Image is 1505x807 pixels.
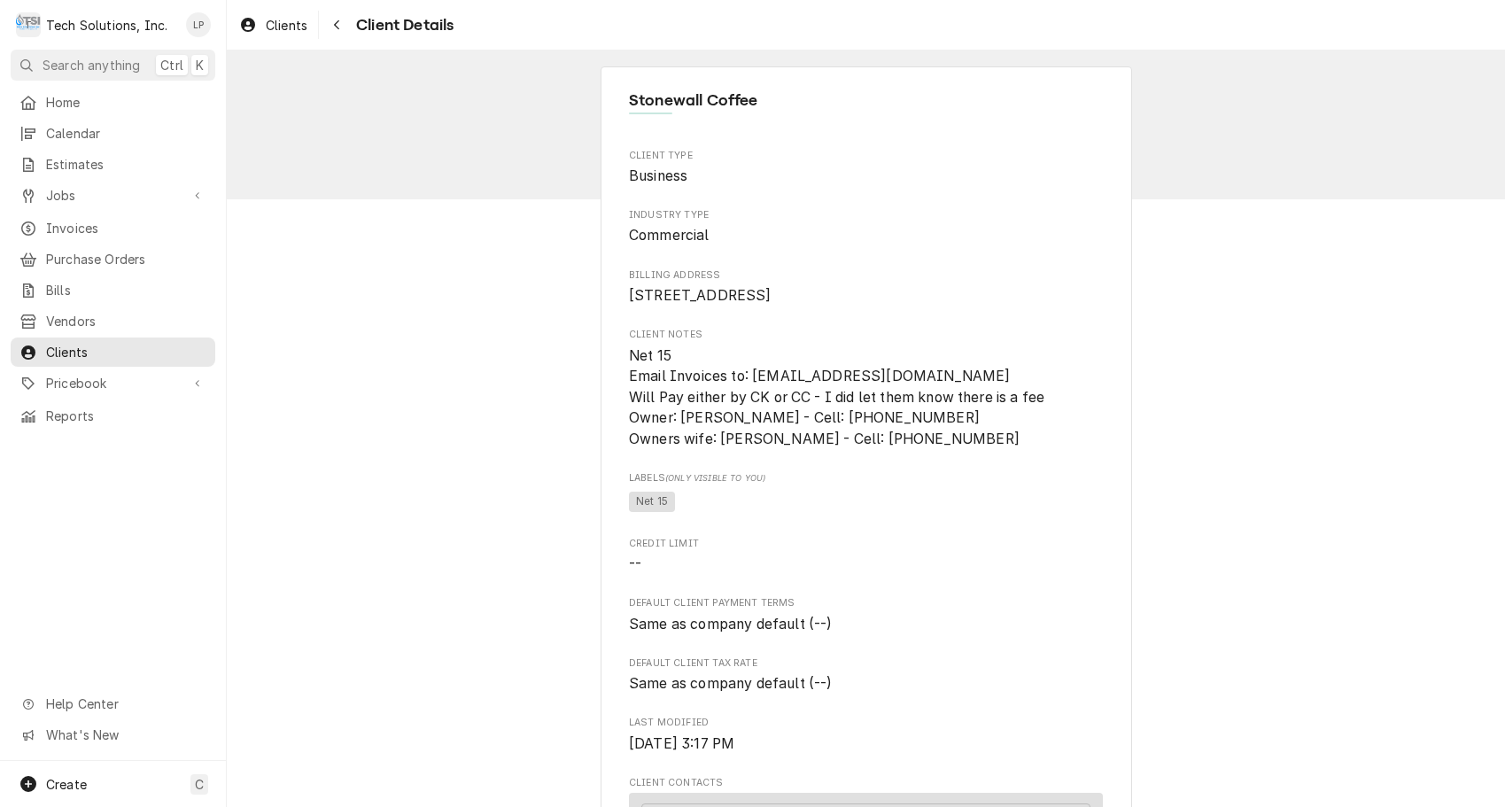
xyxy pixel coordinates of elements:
[195,775,204,794] span: C
[46,93,206,112] span: Home
[16,12,41,37] div: Tech Solutions, Inc.'s Avatar
[629,471,1103,485] span: Labels
[11,689,215,718] a: Go to Help Center
[11,150,215,179] a: Estimates
[11,307,215,336] a: Vendors
[11,369,215,398] a: Go to Pricebook
[46,124,206,143] span: Calendar
[46,694,205,713] span: Help Center
[629,89,1103,127] div: Client Information
[629,208,1103,246] div: Industry Type
[629,614,1103,635] span: Default Client Payment Terms
[629,347,1044,448] span: Net 15 Email Invoices to: [EMAIL_ADDRESS][DOMAIN_NAME] Will Pay either by CK or CC - I did let th...
[11,50,215,81] button: Search anythingCtrlK
[629,776,1103,790] span: Client Contacts
[629,489,1103,516] span: [object Object]
[629,471,1103,515] div: [object Object]
[46,343,206,361] span: Clients
[629,328,1103,342] span: Client Notes
[11,275,215,305] a: Bills
[629,287,772,304] span: [STREET_ADDRESS]
[629,89,1103,113] span: Name
[186,12,211,37] div: LP
[11,88,215,117] a: Home
[629,167,687,184] span: Business
[46,250,206,268] span: Purchase Orders
[46,16,167,35] div: Tech Solutions, Inc.
[629,735,734,752] span: [DATE] 3:17 PM
[629,166,1103,187] span: Client Type
[160,56,183,74] span: Ctrl
[629,675,832,692] span: Same as company default (--)
[629,555,641,572] span: --
[629,537,1103,551] span: Credit Limit
[196,56,204,74] span: K
[629,208,1103,222] span: Industry Type
[629,227,710,244] span: Commercial
[46,281,206,299] span: Bills
[43,56,140,74] span: Search anything
[629,328,1103,450] div: Client Notes
[11,720,215,749] a: Go to What's New
[11,213,215,243] a: Invoices
[629,345,1103,450] span: Client Notes
[11,119,215,148] a: Calendar
[46,219,206,237] span: Invoices
[629,554,1103,575] span: Credit Limit
[629,596,1103,634] div: Default Client Payment Terms
[186,12,211,37] div: Lisa Paschal's Avatar
[351,13,454,37] span: Client Details
[46,186,180,205] span: Jobs
[629,716,1103,730] span: Last Modified
[629,285,1103,307] span: Billing Address
[629,656,1103,694] div: Default Client Tax Rate
[46,374,180,392] span: Pricebook
[46,407,206,425] span: Reports
[46,726,205,744] span: What's New
[629,225,1103,246] span: Industry Type
[11,401,215,431] a: Reports
[629,268,1103,307] div: Billing Address
[266,16,307,35] span: Clients
[11,181,215,210] a: Go to Jobs
[665,473,765,483] span: (Only Visible to You)
[46,777,87,792] span: Create
[629,716,1103,754] div: Last Modified
[16,12,41,37] div: T
[629,733,1103,755] span: Last Modified
[46,312,206,330] span: Vendors
[629,149,1103,163] span: Client Type
[11,244,215,274] a: Purchase Orders
[629,673,1103,694] span: Default Client Tax Rate
[629,616,832,632] span: Same as company default (--)
[322,11,351,39] button: Navigate back
[629,492,675,513] span: Net 15
[629,268,1103,283] span: Billing Address
[232,11,314,40] a: Clients
[629,656,1103,671] span: Default Client Tax Rate
[629,537,1103,575] div: Credit Limit
[46,155,206,174] span: Estimates
[629,149,1103,187] div: Client Type
[11,338,215,367] a: Clients
[629,596,1103,610] span: Default Client Payment Terms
